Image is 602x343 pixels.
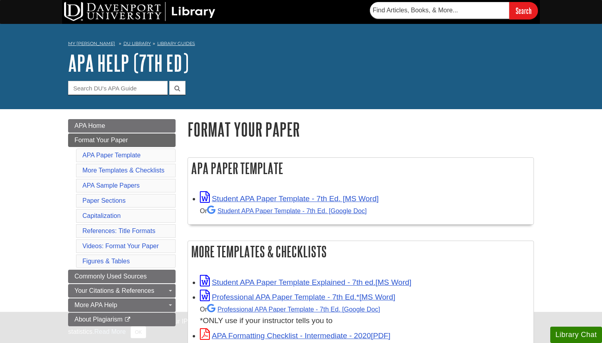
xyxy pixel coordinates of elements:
button: Library Chat [550,327,602,343]
span: Format Your Paper [74,137,128,143]
a: About Plagiarism [68,313,176,326]
span: Commonly Used Sources [74,273,147,280]
h2: APA Paper Template [188,158,534,179]
a: References: Title Formats [82,227,155,234]
h2: More Templates & Checklists [188,241,534,262]
a: More APA Help [68,298,176,312]
a: Professional APA Paper Template - 7th Ed. [207,306,380,313]
a: Link opens in new window [200,278,411,286]
input: Search [509,2,538,19]
input: Find Articles, Books, & More... [370,2,509,19]
img: DU Library [64,2,215,21]
a: Link opens in new window [200,331,391,340]
a: Commonly Used Sources [68,270,176,283]
span: About Plagiarism [74,316,123,323]
a: Capitalization [82,212,121,219]
span: Your Citations & References [74,287,154,294]
span: APA Home [74,122,105,129]
a: Library Guides [157,41,195,46]
a: APA Home [68,119,176,133]
a: APA Paper Template [82,152,141,159]
a: Paper Sections [82,197,126,204]
input: Search DU's APA Guide [68,81,168,95]
a: APA Help (7th Ed) [68,51,189,75]
i: This link opens in a new window [124,317,131,322]
a: Figures & Tables [82,258,130,265]
a: Format Your Paper [68,133,176,147]
div: Guide Page Menu [68,119,176,326]
a: My [PERSON_NAME] [68,40,115,47]
a: Your Citations & References [68,284,176,298]
span: More APA Help [74,302,117,308]
a: Videos: Format Your Paper [82,243,159,249]
a: Student APA Paper Template - 7th Ed. [Google Doc] [207,207,367,214]
a: More Templates & Checklists [82,167,164,174]
form: Searches DU Library's articles, books, and more [370,2,538,19]
small: Or [200,306,380,313]
nav: breadcrumb [68,38,534,51]
a: Link opens in new window [200,293,395,301]
small: Or [200,207,367,214]
div: *ONLY use if your instructor tells you to [200,303,530,327]
a: DU Library [123,41,151,46]
a: APA Sample Papers [82,182,140,189]
h1: Format Your Paper [188,119,534,139]
a: Link opens in new window [200,194,379,203]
